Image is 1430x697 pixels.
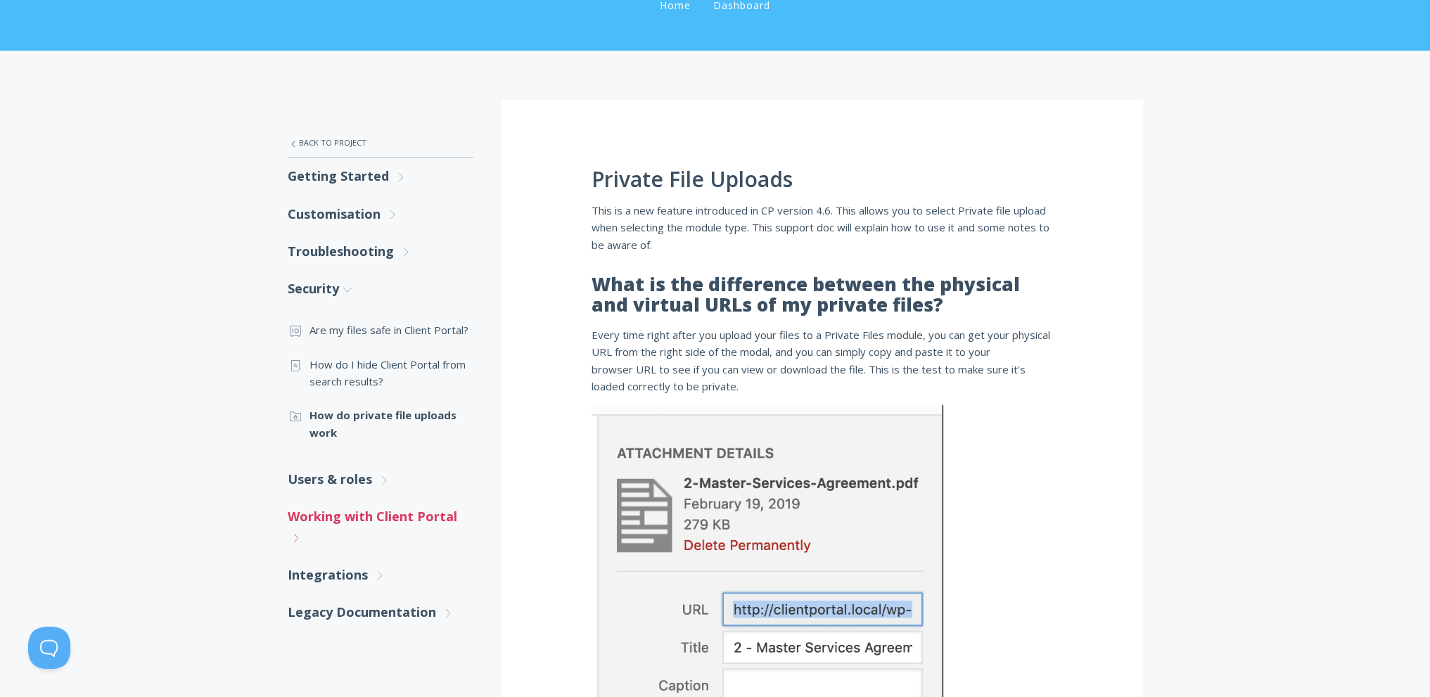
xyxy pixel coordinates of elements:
[288,461,473,498] a: Users & roles
[288,233,473,270] a: Troubleshooting
[288,313,473,347] a: Are my files safe in Client Portal?
[288,498,473,556] a: Working with Client Portal
[592,202,1053,253] p: This is a new feature introduced in CP version 4.6. This allows you to select Private file upload...
[592,271,1020,318] strong: What is the difference between the physical and virtual URLs of my private files?
[288,556,473,594] a: Integrations
[592,328,1050,393] span: Every time right after you upload your files to a Private Files module, you can get your physical...
[28,627,70,669] iframe: Toggle Customer Support
[288,270,473,307] a: Security
[288,347,473,399] a: How do I hide Client Portal from search results?
[288,594,473,631] a: Legacy Documentation
[288,128,473,158] a: Back to Project
[288,398,473,449] a: How do private file uploads work
[288,158,473,195] a: Getting Started
[288,196,473,233] a: Customisation
[592,167,1053,191] h1: Private File Uploads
